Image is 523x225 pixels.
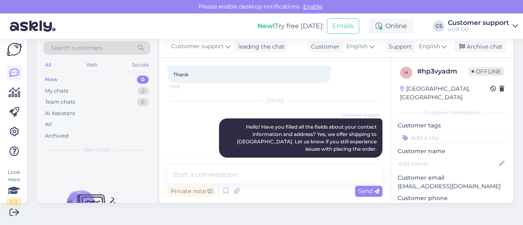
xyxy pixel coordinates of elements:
[398,182,507,191] p: [EMAIL_ADDRESS][DOMAIN_NAME]
[45,109,75,118] div: AI Assistant
[170,84,201,90] span: 17:05
[137,98,149,106] div: 0
[138,87,149,95] div: 2
[358,187,379,195] span: Send
[45,98,75,106] div: Team chats
[448,26,509,33] div: UUR OÜ
[308,42,340,51] div: Customer
[369,19,413,33] div: Online
[51,44,103,52] span: Search customers
[433,20,445,32] div: CS
[257,21,324,31] div: Try free [DATE]:
[85,60,99,70] div: Web
[45,87,68,95] div: My chats
[168,97,382,105] div: [DATE]
[404,69,408,76] span: h
[349,158,380,164] span: 9:25
[43,60,53,70] div: All
[168,186,216,197] div: Private note
[385,42,412,51] div: Support
[237,124,378,152] span: Hello! Have you filled all the fields about your contact information and address? Yes, we offer s...
[454,41,506,52] div: Archive chat
[327,18,359,34] button: Emails
[342,112,380,118] span: Customer support
[417,67,468,76] div: # hp3vyadm
[398,121,507,130] p: Customer tags
[45,76,58,84] div: New
[398,109,507,116] div: Customer information
[235,42,285,51] div: leading the chat
[398,131,507,144] input: Add a tag
[448,20,509,26] div: Customer support
[257,22,275,30] b: New!
[448,20,518,33] a: Customer supportUUR OÜ
[45,132,69,140] div: Archived
[171,42,224,51] span: Customer support
[346,42,368,51] span: English
[7,169,21,205] div: Look Here
[398,147,507,156] p: Customer name
[398,174,507,182] p: Customer email
[45,120,52,129] div: All
[84,146,110,154] span: New chats
[419,42,440,51] span: English
[398,159,497,168] input: Add name
[137,76,149,84] div: 0
[301,3,325,10] span: Enable
[400,85,490,102] div: [GEOGRAPHIC_DATA], [GEOGRAPHIC_DATA]
[7,198,21,205] div: 1 / 3
[130,60,150,70] div: Socials
[7,43,22,56] img: Askly Logo
[398,203,472,214] div: Request phone number
[468,67,504,76] span: Offline
[398,194,507,203] p: Customer phone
